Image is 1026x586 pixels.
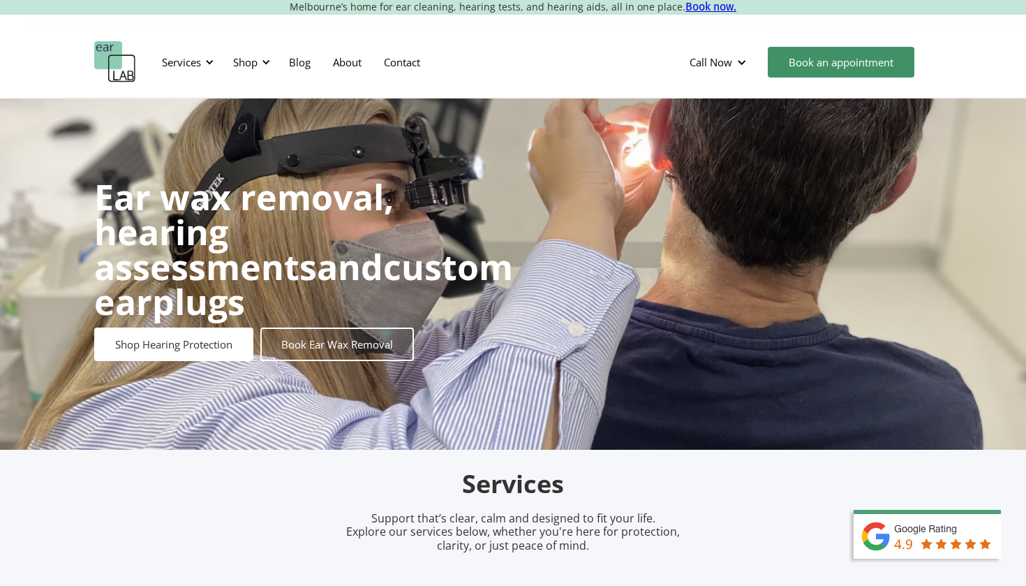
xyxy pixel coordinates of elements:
a: Shop Hearing Protection [94,328,253,361]
div: Call Now [690,55,732,69]
a: Book an appointment [768,47,914,78]
a: home [94,41,136,83]
h2: Services [185,468,841,501]
a: Book Ear Wax Removal [260,328,414,361]
h1: and [94,180,513,319]
div: Shop [233,55,258,69]
div: Services [162,55,201,69]
div: Services [154,41,218,83]
strong: Ear wax removal, hearing assessments [94,173,394,291]
div: Shop [225,41,274,83]
a: Contact [373,42,431,82]
p: Support that’s clear, calm and designed to fit your life. Explore our services below, whether you... [328,512,698,552]
div: Call Now [678,41,761,83]
strong: custom earplugs [94,243,513,325]
a: About [322,42,373,82]
a: Blog [278,42,322,82]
